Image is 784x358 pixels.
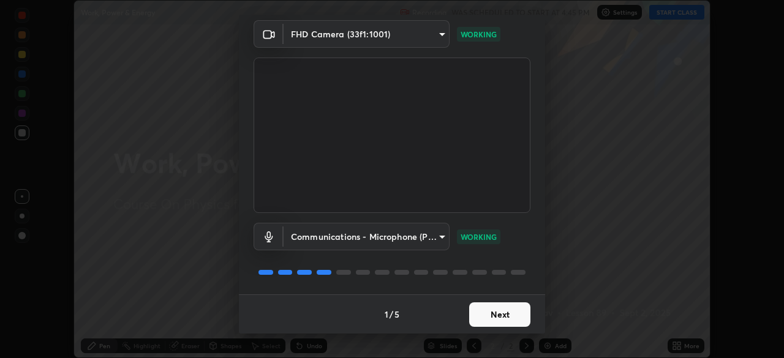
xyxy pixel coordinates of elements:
h4: 1 [385,308,388,321]
h4: 5 [394,308,399,321]
div: FHD Camera (33f1:1001) [284,223,450,250]
button: Next [469,302,530,327]
div: FHD Camera (33f1:1001) [284,20,450,48]
h4: / [390,308,393,321]
p: WORKING [461,29,497,40]
p: WORKING [461,231,497,242]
